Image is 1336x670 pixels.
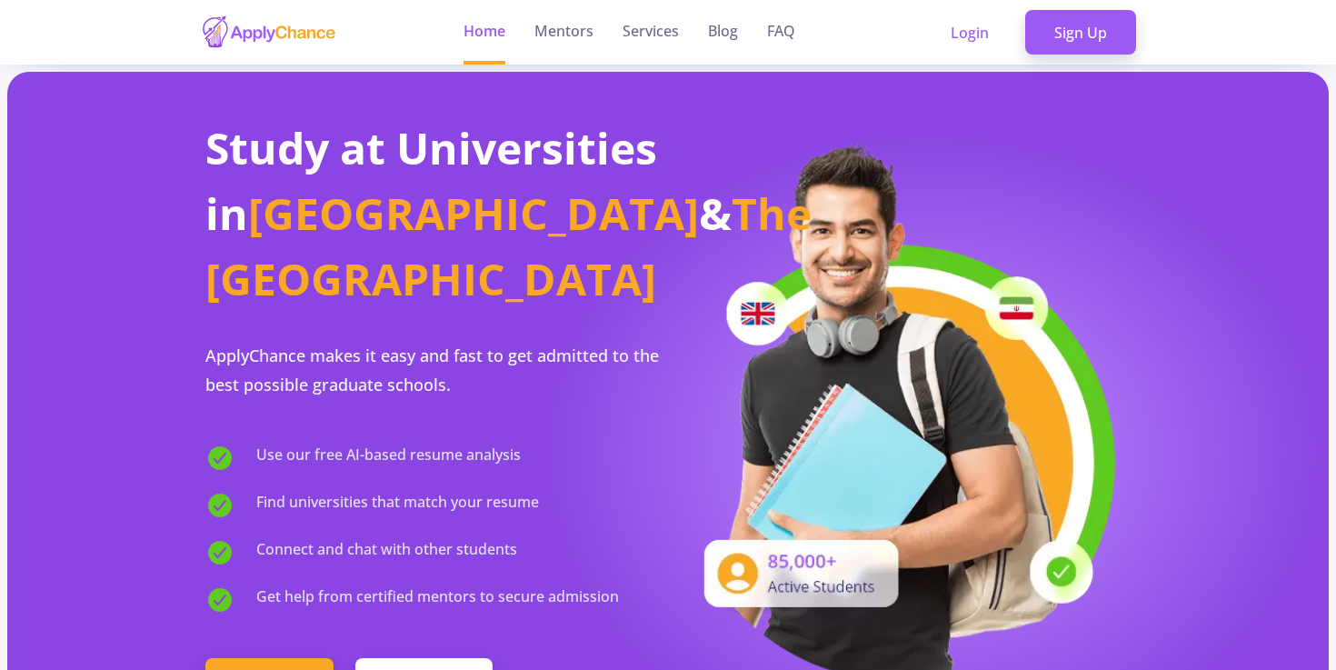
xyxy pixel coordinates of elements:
[1025,10,1136,55] a: Sign Up
[256,538,517,567] span: Connect and chat with other students
[256,491,539,520] span: Find universities that match your resume
[201,15,337,50] img: applychance logo
[699,184,732,243] span: &
[205,345,659,395] span: ApplyChance makes it easy and fast to get admitted to the best possible graduate schools.
[205,118,657,243] span: Study at Universities in
[248,184,699,243] span: [GEOGRAPHIC_DATA]
[256,585,619,615] span: Get help from certified mentors to secure admission
[256,444,521,473] span: Use our free AI-based resume analysis
[922,10,1018,55] a: Login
